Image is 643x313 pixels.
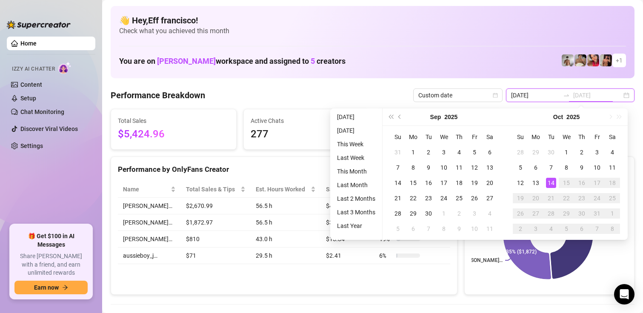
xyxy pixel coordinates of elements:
td: 2025-09-19 [467,175,482,191]
td: $810 [181,231,251,248]
div: 28 [393,208,403,219]
span: 277 [251,126,362,142]
div: Open Intercom Messenger [614,284,634,304]
div: 17 [592,178,602,188]
li: This Week [334,139,379,149]
div: 13 [485,162,495,173]
div: 2 [423,147,434,157]
span: 5 [311,57,315,65]
button: Choose a month [430,108,441,125]
span: arrow-right [62,285,68,290]
div: 31 [592,208,602,219]
div: 4 [546,224,556,234]
div: 10 [469,224,480,234]
td: 2025-09-25 [452,191,467,206]
span: calendar [493,93,498,98]
td: 2025-10-11 [605,160,620,175]
a: Chat Monitoring [20,108,64,115]
td: 2025-09-20 [482,175,497,191]
span: Izzy AI Chatter [12,65,55,73]
td: 2025-11-03 [528,221,543,236]
div: 8 [561,162,572,173]
th: Sa [482,129,497,145]
td: 2025-10-09 [452,221,467,236]
span: Share [PERSON_NAME] with a friend, and earn unlimited rewards [14,252,88,277]
td: 2025-09-30 [421,206,436,221]
td: 2025-10-25 [605,191,620,206]
td: 2025-10-23 [574,191,589,206]
td: 2025-10-06 [406,221,421,236]
th: Tu [543,129,559,145]
td: 2025-09-21 [390,191,406,206]
td: 2025-10-01 [559,145,574,160]
td: 2025-10-10 [467,221,482,236]
div: 3 [592,147,602,157]
div: 7 [423,224,434,234]
span: Active Chats [251,116,362,125]
li: Last Month [334,180,379,190]
td: 2025-10-08 [436,221,452,236]
td: 2025-11-07 [589,221,605,236]
span: Custom date [418,89,497,102]
td: 2025-09-23 [421,191,436,206]
th: Su [390,129,406,145]
span: 🎁 Get $100 in AI Messages [14,232,88,249]
div: 9 [454,224,464,234]
div: 11 [607,162,617,173]
td: 2025-09-13 [482,160,497,175]
td: 2025-10-26 [513,206,528,221]
div: 2 [515,224,526,234]
td: 2025-09-29 [528,145,543,160]
td: 2025-09-08 [406,160,421,175]
li: [DATE] [334,125,379,136]
td: 2025-11-05 [559,221,574,236]
th: We [559,129,574,145]
td: 2025-09-28 [390,206,406,221]
div: 6 [408,224,418,234]
td: 2025-10-03 [467,206,482,221]
img: Aussieboy_jfree [574,54,586,66]
td: 2025-09-22 [406,191,421,206]
div: 5 [393,224,403,234]
div: 28 [546,208,556,219]
td: 2025-09-30 [543,145,559,160]
td: [PERSON_NAME]… [118,198,181,214]
div: 20 [531,193,541,203]
td: 2025-10-19 [513,191,528,206]
td: 2025-10-28 [543,206,559,221]
div: 3 [469,208,480,219]
td: 2025-09-18 [452,175,467,191]
th: Tu [421,129,436,145]
td: 2025-11-02 [513,221,528,236]
td: 2025-11-08 [605,221,620,236]
div: 11 [485,224,495,234]
td: 2025-09-01 [406,145,421,160]
td: 2025-09-02 [421,145,436,160]
div: 26 [469,193,480,203]
td: 2025-11-01 [605,206,620,221]
div: 30 [546,147,556,157]
td: 2025-10-07 [421,221,436,236]
td: 2025-10-21 [543,191,559,206]
div: 23 [423,193,434,203]
div: 8 [439,224,449,234]
td: 2025-09-05 [467,145,482,160]
div: 21 [546,193,556,203]
td: 2025-09-03 [436,145,452,160]
th: Sa [605,129,620,145]
td: 2025-09-06 [482,145,497,160]
div: 10 [439,162,449,173]
div: 30 [423,208,434,219]
button: Choose a month [553,108,563,125]
div: 19 [515,193,526,203]
div: 31 [393,147,403,157]
span: + 1 [616,56,623,65]
div: 29 [531,147,541,157]
div: 10 [592,162,602,173]
td: 2025-09-28 [513,145,528,160]
div: 16 [423,178,434,188]
a: Settings [20,142,43,149]
td: 2025-10-17 [589,175,605,191]
span: Sales / Hour [326,185,362,194]
a: Home [20,40,37,47]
